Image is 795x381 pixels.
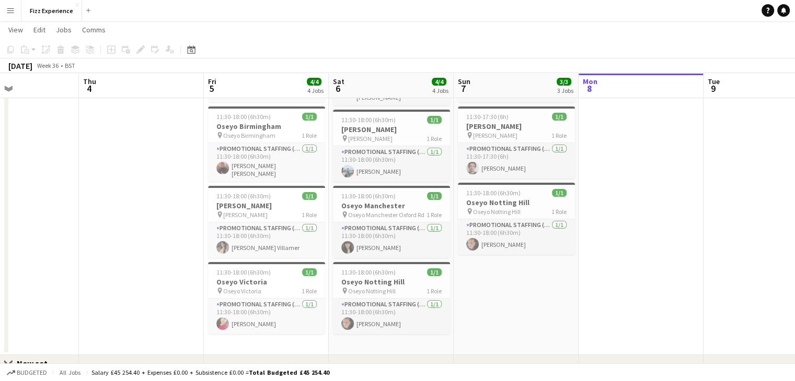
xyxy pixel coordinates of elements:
span: 11:30-18:00 (6h30m) [216,192,271,200]
div: BST [65,62,75,69]
button: Fizz Experience [21,1,82,21]
h3: Oseyo Manchester [333,201,450,210]
span: 1 Role [427,287,442,295]
span: 1/1 [302,268,317,276]
a: Edit [29,23,50,37]
span: 1 Role [551,208,567,216]
span: Fri [208,77,216,86]
div: New set [17,358,56,368]
span: 11:30-18:00 (6h30m) [216,113,271,121]
span: 1/1 [427,268,442,276]
app-job-card: 11:30-18:00 (6h30m)1/1[PERSON_NAME] [PERSON_NAME]1 RolePromotional Staffing (Brand Ambassadors)1/... [333,110,450,182]
span: Oseyo Notting Hill [348,287,396,295]
span: [PERSON_NAME] [473,132,517,139]
span: 4/4 [432,78,446,86]
app-job-card: 11:30-18:00 (6h30m)1/1Oseyo Birmingham Oseyo Birmingham1 RolePromotional Staffing (Brand Ambassad... [208,106,325,182]
span: 4/4 [307,78,321,86]
h3: [PERSON_NAME] [333,125,450,134]
span: Jobs [56,25,72,34]
div: [DATE] [8,61,32,71]
app-job-card: 11:30-18:00 (6h30m)1/1Oseyo Victoria Oseyo Victoria1 RolePromotional Staffing (Brand Ambassadors)... [208,262,325,334]
span: Oseyo Notting Hill [473,208,521,216]
span: [PERSON_NAME] [223,211,268,219]
span: Week 36 [34,62,61,69]
span: View [8,25,23,34]
span: 1/1 [302,113,317,121]
span: Oseyo Victoria [223,287,261,295]
app-card-role: Promotional Staffing (Brand Ambassadors)1/111:30-18:00 (6h30m)[PERSON_NAME] [PERSON_NAME] [208,143,325,182]
span: 1/1 [302,192,317,200]
span: Comms [82,25,106,34]
span: 11:30-18:00 (6h30m) [341,192,396,200]
div: 4 Jobs [432,87,448,94]
span: Sat [333,77,344,86]
span: 1 Role [302,211,317,219]
a: Jobs [52,23,76,37]
app-card-role: Promotional Staffing (Brand Ambassadors)1/111:30-18:00 (6h30m)[PERSON_NAME] [208,299,325,334]
span: 11:30-18:00 (6h30m) [466,189,521,197]
span: 9 [706,82,720,94]
span: Edit [33,25,45,34]
span: 1/1 [552,113,567,121]
span: 11:30-17:30 (6h) [466,113,509,121]
span: 11:30-18:00 (6h30m) [341,268,396,276]
app-job-card: 11:30-18:00 (6h30m)1/1Oseyo Notting Hill Oseyo Notting Hill1 RolePromotional Staffing (Brand Amba... [458,183,575,255]
span: 1 Role [302,132,317,139]
span: 1/1 [427,192,442,200]
h3: Oseyo Birmingham [208,122,325,131]
span: Oseyo Birmingham [223,132,275,139]
h3: [PERSON_NAME] [208,201,325,210]
h3: Oseyo Victoria [208,277,325,287]
span: 1 Role [427,211,442,219]
span: 6 [331,82,344,94]
app-card-role: Promotional Staffing (Brand Ambassadors)1/111:30-18:00 (6h30m)[PERSON_NAME] [333,146,450,182]
span: 3/3 [557,78,571,86]
span: Budgeted [17,369,47,376]
h3: Oseyo Notting Hill [458,198,575,207]
span: 1 Role [427,135,442,142]
span: 1 Role [551,132,567,139]
div: 4 Jobs [307,87,324,94]
span: Tue [708,77,720,86]
span: Mon [583,77,597,86]
app-job-card: 11:30-17:30 (6h)1/1[PERSON_NAME] [PERSON_NAME]1 RolePromotional Staffing (Brand Ambassadors)1/111... [458,106,575,178]
div: Salary £45 254.40 + Expenses £0.00 + Subsistence £0.00 = [91,368,329,376]
span: 4 [82,82,96,94]
span: Sun [458,77,470,86]
span: 8 [581,82,597,94]
span: 1/1 [427,116,442,124]
app-card-role: Promotional Staffing (Brand Ambassadors)1/111:30-18:00 (6h30m)[PERSON_NAME] Villamer [208,222,325,258]
span: Thu [83,77,96,86]
span: 1/1 [552,189,567,197]
span: [PERSON_NAME] [348,135,393,142]
span: 11:30-18:00 (6h30m) [341,116,396,124]
app-card-role: Promotional Staffing (Brand Ambassadors)1/111:30-18:00 (6h30m)[PERSON_NAME] [333,299,450,334]
app-job-card: 11:30-18:00 (6h30m)1/1Oseyo Notting Hill Oseyo Notting Hill1 RolePromotional Staffing (Brand Amba... [333,262,450,334]
span: 11:30-18:00 (6h30m) [216,268,271,276]
app-job-card: 11:30-18:00 (6h30m)1/1Oseyo Manchester Oseyo Manchester Oxford Rd1 RolePromotional Staffing (Bran... [333,186,450,258]
button: Budgeted [5,367,49,378]
span: 7 [456,82,470,94]
div: 3 Jobs [557,87,573,94]
span: All jobs [57,368,83,376]
h3: Oseyo Notting Hill [333,277,450,287]
span: 5 [206,82,216,94]
app-card-role: Promotional Staffing (Brand Ambassadors)1/111:30-18:00 (6h30m)[PERSON_NAME] [458,219,575,255]
app-card-role: Promotional Staffing (Brand Ambassadors)1/111:30-18:00 (6h30m)[PERSON_NAME] [333,222,450,258]
app-card-role: Promotional Staffing (Brand Ambassadors)1/111:30-17:30 (6h)[PERSON_NAME] [458,143,575,178]
span: 1 Role [302,287,317,295]
span: Total Budgeted £45 254.40 [249,368,329,376]
a: View [4,23,27,37]
a: Comms [78,23,110,37]
h3: [PERSON_NAME] [458,122,575,131]
app-job-card: 11:30-18:00 (6h30m)1/1[PERSON_NAME] [PERSON_NAME]1 RolePromotional Staffing (Brand Ambassadors)1/... [208,186,325,258]
span: Oseyo Manchester Oxford Rd [348,211,424,219]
